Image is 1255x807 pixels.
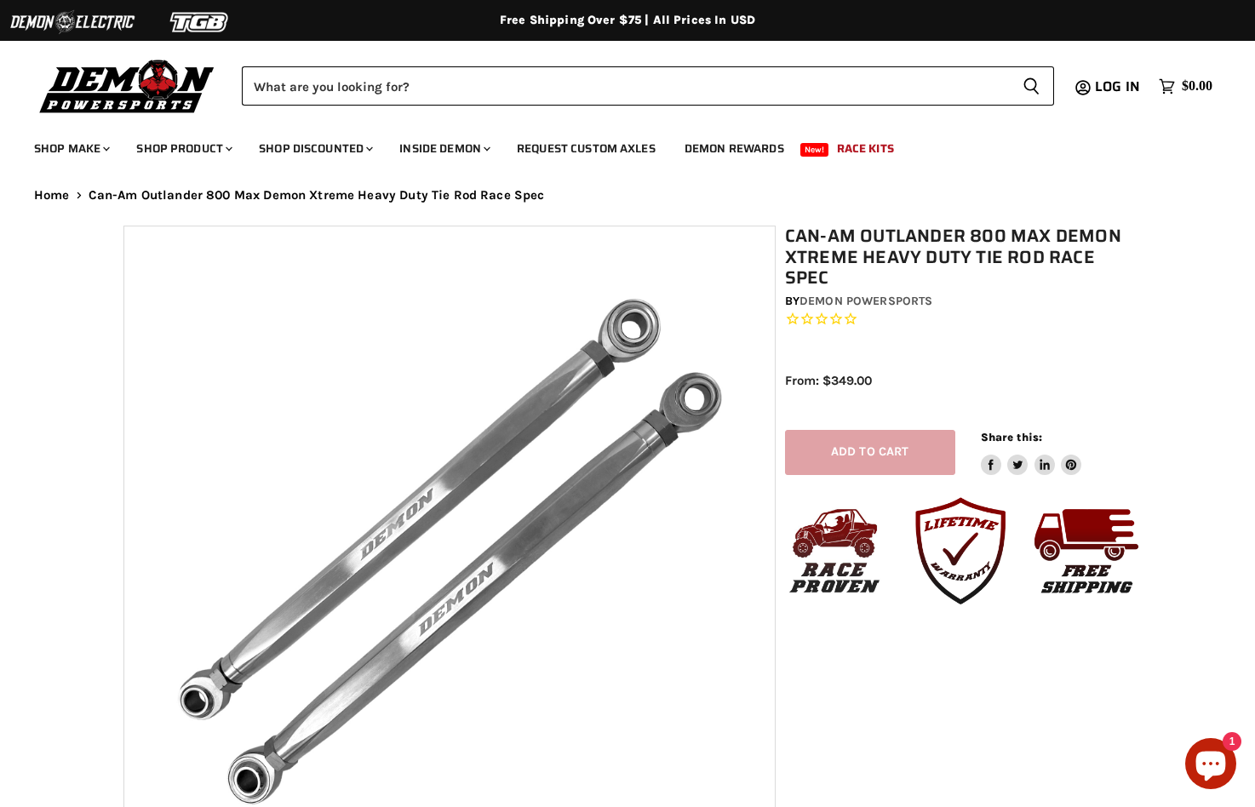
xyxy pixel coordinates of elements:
span: Rated 0.0 out of 5 stars 0 reviews [785,311,1141,329]
img: TGB Logo 2 [136,6,264,38]
span: From: $349.00 [785,373,872,388]
a: Log in [1087,79,1150,94]
a: Inside Demon [387,131,501,166]
a: Shop Make [21,131,120,166]
a: Request Custom Axles [504,131,668,166]
form: Product [242,66,1054,106]
span: $0.00 [1182,78,1212,94]
span: Can-Am Outlander 800 Max Demon Xtreme Heavy Duty Tie Rod Race Spec [89,188,545,203]
img: Demon Powersports [34,55,221,116]
img: Lifte_Time_Warranty.png [902,492,1019,610]
a: Race Kits [824,131,907,166]
inbox-online-store-chat: Shopify online store chat [1180,738,1241,793]
aside: Share this: [981,430,1082,475]
button: Search [1009,66,1054,106]
img: Race_Proven.jpg [776,492,893,610]
a: Home [34,188,70,203]
h1: Can-Am Outlander 800 Max Demon Xtreme Heavy Duty Tie Rod Race Spec [785,226,1141,289]
div: by [785,292,1141,311]
span: Log in [1095,76,1140,97]
a: Shop Product [123,131,243,166]
a: $0.00 [1150,74,1221,99]
input: Search [242,66,1009,106]
a: Demon Rewards [672,131,797,166]
a: Shop Discounted [246,131,383,166]
span: Share this: [981,431,1042,444]
span: New! [800,143,829,157]
a: Demon Powersports [799,294,932,308]
img: Demon Electric Logo 2 [9,6,136,38]
ul: Main menu [21,124,1208,166]
img: Free_Shipping.png [1028,492,1145,610]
